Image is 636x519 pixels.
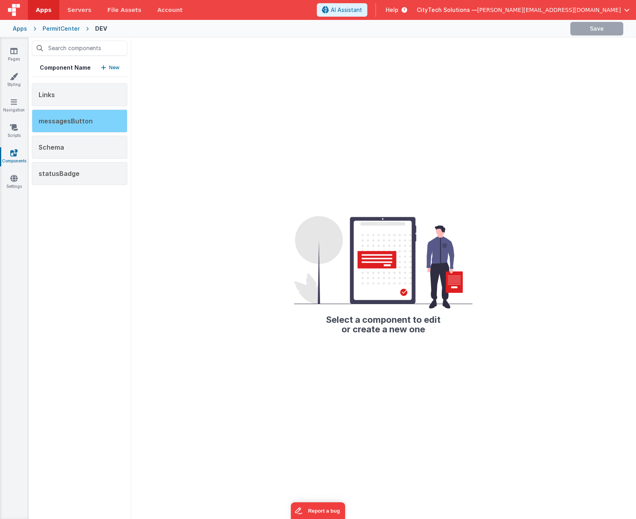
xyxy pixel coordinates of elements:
div: DEV [95,25,107,33]
span: Schema [39,143,64,151]
span: Apps [36,6,51,14]
button: Save [570,22,623,35]
button: CityTech Solutions — [PERSON_NAME][EMAIL_ADDRESS][DOMAIN_NAME] [417,6,630,14]
p: New [109,64,119,72]
div: Apps [13,25,27,33]
span: Help [386,6,398,14]
span: messagesButton [39,117,93,125]
div: PermitCenter [43,25,80,33]
button: New [101,64,119,72]
span: [PERSON_NAME][EMAIL_ADDRESS][DOMAIN_NAME] [477,6,621,14]
iframe: Marker.io feedback button [291,502,345,519]
input: Search components [32,41,127,56]
span: Servers [67,6,91,14]
h5: Component Name [40,64,91,72]
span: CityTech Solutions — [417,6,477,14]
span: AI Assistant [331,6,362,14]
span: Links [39,91,55,99]
button: AI Assistant [317,3,367,17]
span: File Assets [107,6,142,14]
h2: Select a component to edit or create a new one [294,308,472,334]
span: statusBadge [39,170,80,178]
